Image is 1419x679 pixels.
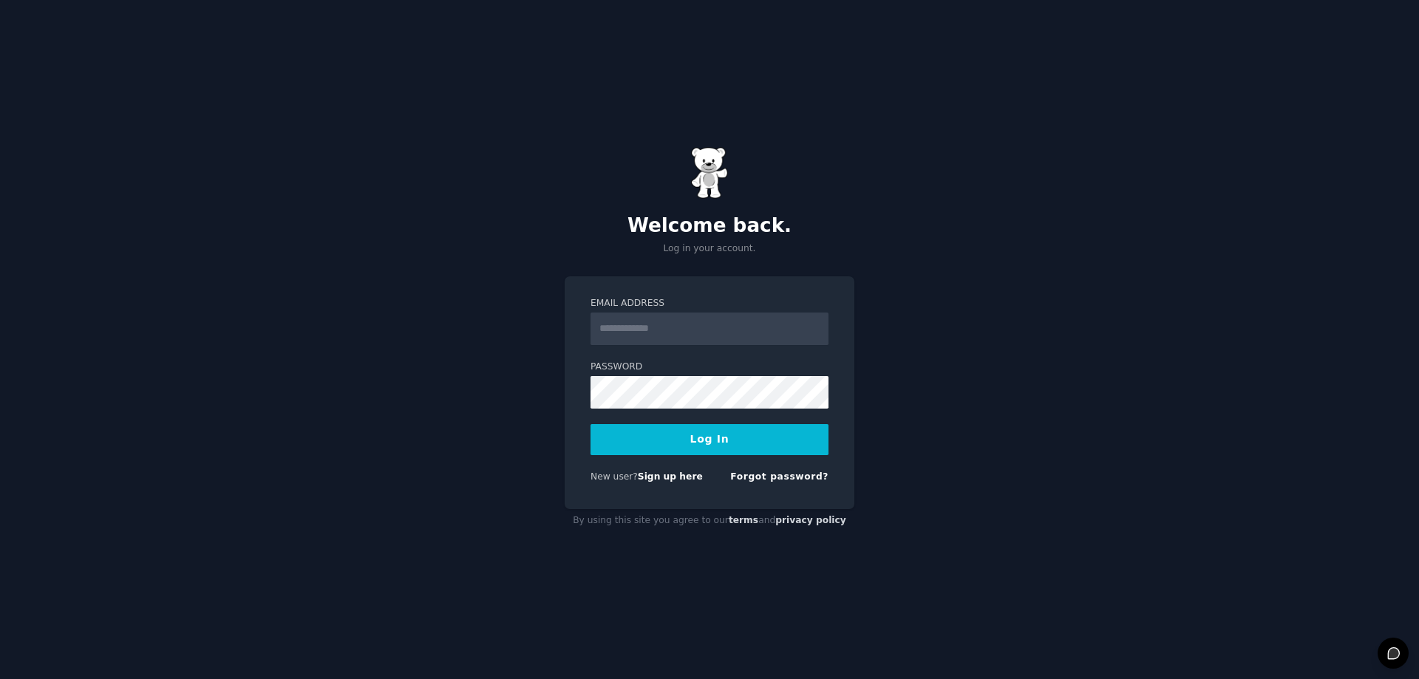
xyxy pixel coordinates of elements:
label: Password [591,361,828,374]
a: privacy policy [775,515,846,525]
a: Forgot password? [730,471,828,482]
label: Email Address [591,297,828,310]
a: terms [729,515,758,525]
div: By using this site you agree to our and [565,509,854,533]
a: Sign up here [638,471,703,482]
img: Gummy Bear [691,147,728,199]
p: Log in your account. [565,242,854,256]
button: Log In [591,424,828,455]
span: New user? [591,471,638,482]
h2: Welcome back. [565,214,854,238]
